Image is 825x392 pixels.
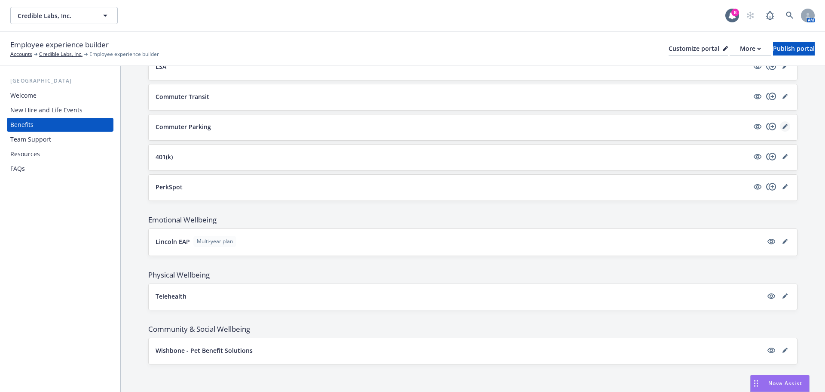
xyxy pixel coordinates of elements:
button: Commuter Transit [156,92,749,101]
a: editPencil [780,91,790,102]
a: editPencil [780,61,790,71]
a: New Hire and Life Events [7,103,113,117]
button: Lincoln EAPMulti-year plan [156,236,763,247]
a: visible [752,151,763,162]
span: Nova Assist [768,380,802,387]
p: Telehealth [156,292,186,301]
a: Resources [7,147,113,161]
a: Accounts [10,50,32,58]
button: Credible Labs, Inc. [10,7,118,24]
a: editPencil [780,121,790,132]
button: Wishbone - Pet Benefit Solutions [156,346,763,355]
div: New Hire and Life Events [10,103,82,117]
button: 401(k) [156,152,749,161]
a: editPencil [780,151,790,162]
a: copyPlus [766,61,776,71]
div: Drag to move [751,375,761,392]
button: Publish portal [773,42,815,56]
a: Search [781,7,798,24]
a: visible [766,345,776,355]
a: Credible Labs, Inc. [39,50,82,58]
p: Commuter Parking [156,122,211,131]
a: copyPlus [766,182,776,192]
button: PerkSpot [156,182,749,191]
div: More [740,42,761,55]
div: Benefits [10,118,34,132]
div: 8 [731,9,739,16]
a: Welcome [7,89,113,102]
a: FAQs [7,162,113,176]
a: copyPlus [766,121,776,132]
button: Nova Assist [750,375,810,392]
a: copyPlus [766,91,776,102]
a: visible [752,182,763,192]
button: LSA [156,62,749,71]
div: FAQs [10,162,25,176]
a: Start snowing [742,7,759,24]
a: editPencil [780,291,790,301]
span: Employee experience builder [89,50,159,58]
span: Physical Wellbeing [148,270,797,280]
span: Emotional Wellbeing [148,215,797,225]
p: Lincoln EAP [156,237,190,246]
a: Report a Bug [761,7,779,24]
div: Resources [10,147,40,161]
button: Commuter Parking [156,122,749,131]
span: Credible Labs, Inc. [18,11,92,20]
a: editPencil [780,236,790,247]
a: Benefits [7,118,113,132]
p: PerkSpot [156,182,183,191]
span: Community & Social Wellbeing [148,324,797,334]
div: [GEOGRAPHIC_DATA] [7,77,113,85]
a: editPencil [780,345,790,355]
a: visible [752,61,763,71]
p: LSA [156,62,166,71]
button: Customize portal [669,42,728,56]
a: editPencil [780,182,790,192]
button: Telehealth [156,292,763,301]
div: Welcome [10,89,37,102]
a: visible [752,121,763,132]
p: 401(k) [156,152,173,161]
a: Team Support [7,133,113,146]
span: Multi-year plan [197,238,233,245]
span: Employee experience builder [10,39,109,50]
a: visible [766,291,776,301]
p: Commuter Transit [156,92,209,101]
a: visible [752,91,763,102]
div: Team Support [10,133,51,146]
button: More [730,42,771,56]
a: copyPlus [766,151,776,162]
a: visible [766,236,776,247]
p: Wishbone - Pet Benefit Solutions [156,346,253,355]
